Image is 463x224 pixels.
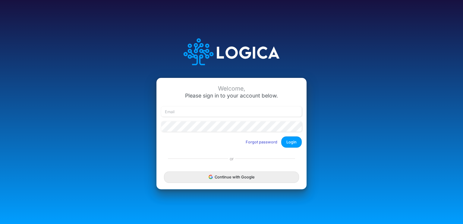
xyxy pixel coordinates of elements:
input: Email [161,107,302,117]
div: Welcome, [161,85,302,92]
button: Login [281,136,302,148]
span: Please sign in to your account below. [185,92,278,99]
button: Forgot password [242,137,281,147]
button: Continue with Google [164,171,299,183]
